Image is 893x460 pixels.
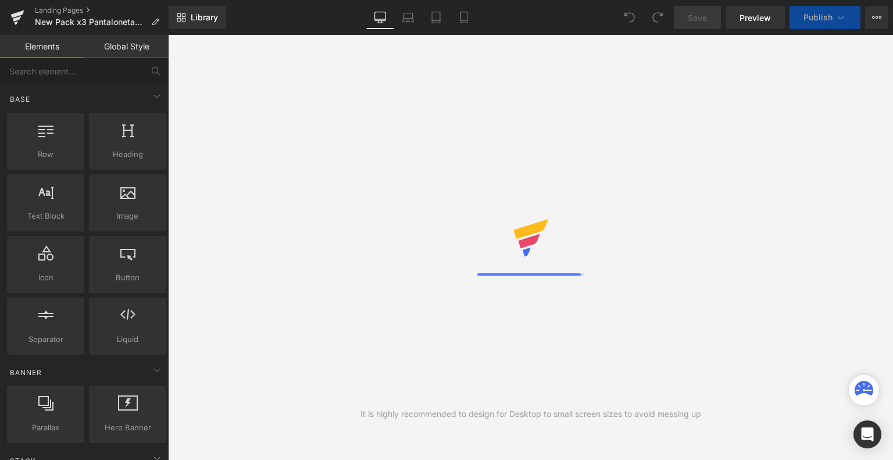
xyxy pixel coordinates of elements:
span: Save [688,12,707,24]
a: Preview [726,6,785,29]
span: Liquid [92,333,163,345]
a: Laptop [394,6,422,29]
button: Publish [790,6,860,29]
span: New Pack x3 Pantalonetas NP con licra [35,17,147,27]
a: Global Style [84,35,169,58]
span: Library [191,12,218,23]
a: Desktop [366,6,394,29]
span: Heading [92,148,163,161]
div: It is highly recommended to design for Desktop to small screen sizes to avoid messing up [360,408,701,420]
span: Button [92,272,163,284]
a: New Library [169,6,226,29]
span: Parallax [10,422,81,434]
span: Row [10,148,81,161]
span: Preview [740,12,771,24]
span: Separator [10,333,81,345]
a: Landing Pages [35,6,169,15]
span: Banner [9,367,43,378]
span: Image [92,210,163,222]
button: Undo [618,6,641,29]
a: Tablet [422,6,450,29]
span: Hero Banner [92,422,163,434]
button: Redo [646,6,669,29]
a: Mobile [450,6,478,29]
span: Publish [803,13,833,22]
span: Icon [10,272,81,284]
span: Text Block [10,210,81,222]
span: Base [9,94,31,105]
div: Open Intercom Messenger [853,420,881,448]
button: More [865,6,888,29]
